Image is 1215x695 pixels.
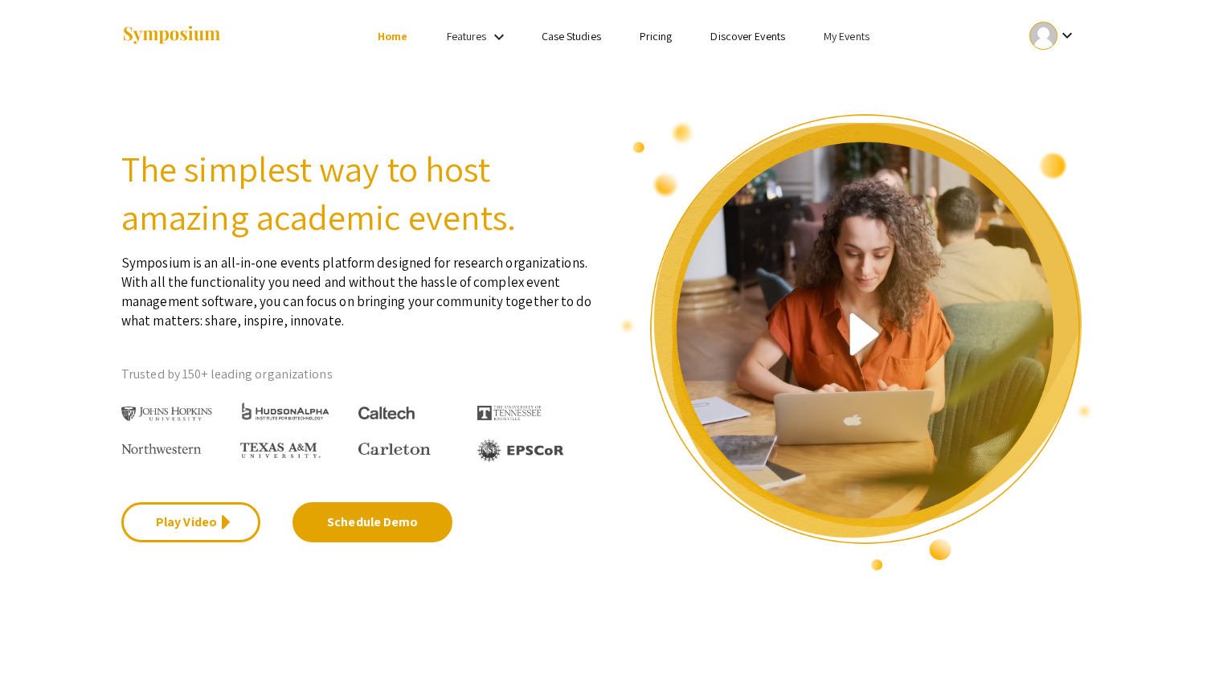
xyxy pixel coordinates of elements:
[121,362,595,386] p: Trusted by 150+ leading organizations
[121,241,595,330] p: Symposium is an all-in-one events platform designed for research organizations. With all the func...
[542,29,601,43] a: Case Studies
[240,443,321,459] img: Texas A&M University
[710,29,785,43] a: Discover Events
[824,29,869,43] a: My Events
[640,29,673,43] a: Pricing
[447,29,487,43] a: Features
[1012,18,1094,54] button: Expand account dropdown
[121,145,595,241] h2: The simplest way to host amazing academic events.
[121,407,212,422] img: Johns Hopkins University
[489,27,509,47] mat-icon: Expand Features list
[240,402,331,420] img: HudsonAlpha
[620,112,1094,572] img: video overview of Symposium
[121,444,202,453] img: Northwestern
[1057,26,1077,45] mat-icon: Expand account dropdown
[292,502,452,542] a: Schedule Demo
[358,443,431,456] img: Carleton
[121,25,222,47] img: Symposium by ForagerOne
[121,502,260,542] a: Play Video
[358,407,415,420] img: Caltech
[477,406,542,420] img: The University of Tennessee
[378,29,407,43] a: Home
[477,439,566,462] img: EPSCOR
